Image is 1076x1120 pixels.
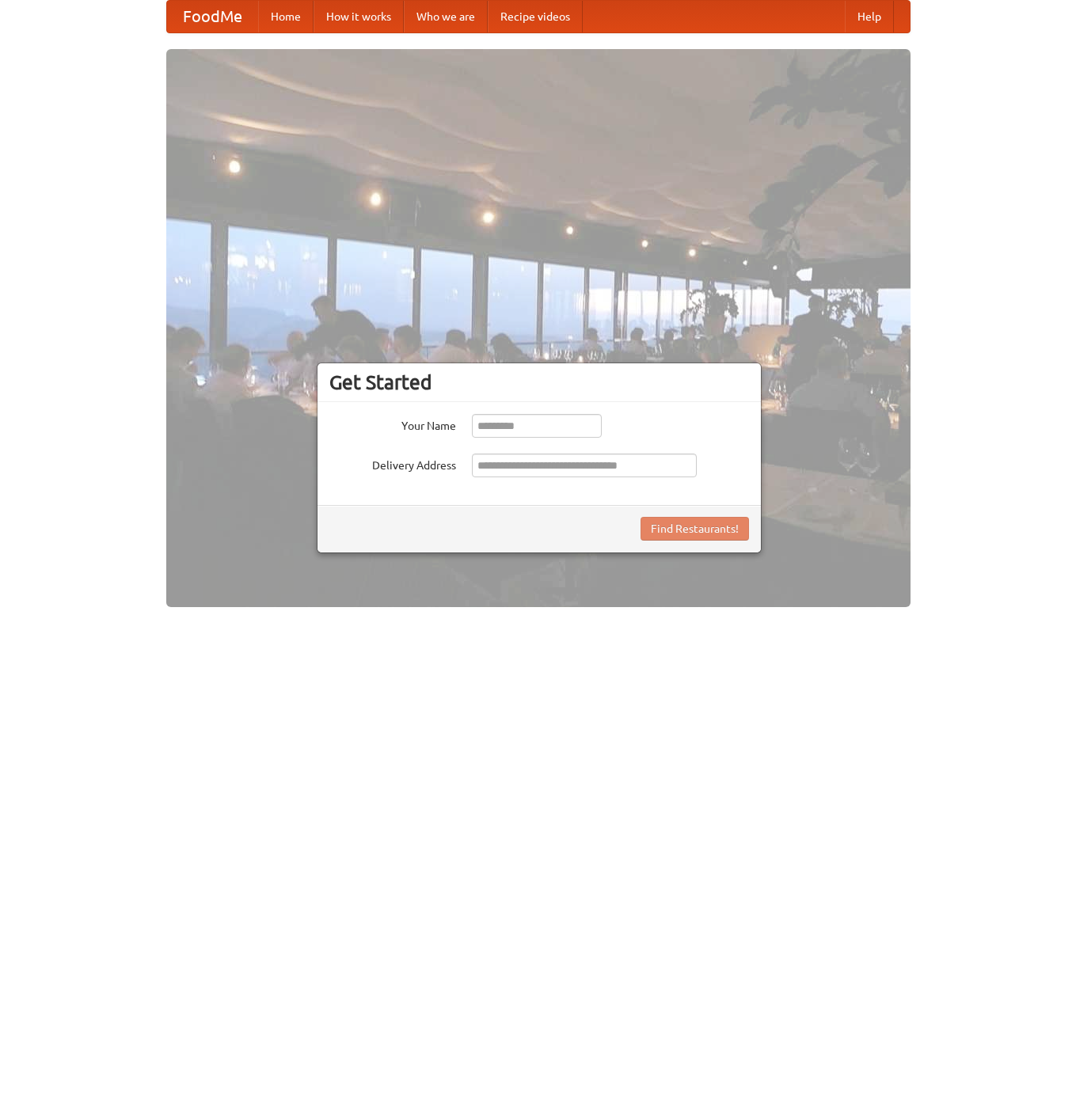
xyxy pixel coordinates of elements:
[641,517,749,541] button: Find Restaurants!
[329,414,456,434] label: Your Name
[845,1,894,32] a: Help
[404,1,488,32] a: Who we are
[488,1,583,32] a: Recipe videos
[329,370,749,394] h3: Get Started
[167,1,258,32] a: FoodMe
[329,454,456,473] label: Delivery Address
[258,1,314,32] a: Home
[314,1,404,32] a: How it works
